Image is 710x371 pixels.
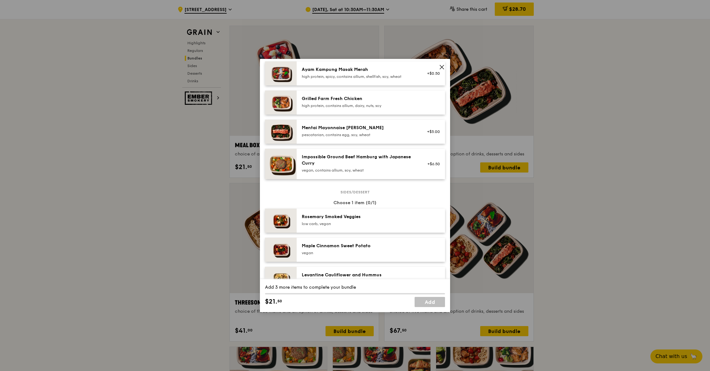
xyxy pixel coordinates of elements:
[302,154,416,167] div: Impossible Ground Beef Hamburg with Japanese Curry
[265,209,297,233] img: daily_normal_Thyme-Rosemary-Zucchini-HORZ.jpg
[265,91,297,115] img: daily_normal_HORZ-Grilled-Farm-Fresh-Chicken.jpg
[302,214,416,220] div: Rosemary Smoked Veggies
[423,71,440,76] div: +$0.50
[302,132,416,137] div: pescatarian, contains egg, soy, wheat
[302,250,416,255] div: vegan
[265,238,297,262] img: daily_normal_Maple_Cinnamon_Sweet_Potato__Horizontal_.jpg
[265,200,445,206] div: Choose 1 item (0/1)
[423,129,440,134] div: +$5.00
[302,96,416,102] div: Grilled Farm Fresh Chicken
[415,297,445,307] a: Add
[302,168,416,173] div: vegan, contains allium, soy, wheat
[302,272,416,278] div: Levantine Cauliflower and Hummus
[302,221,416,226] div: low carb, vegan
[302,74,416,79] div: high protein, spicy, contains allium, shellfish, soy, wheat
[302,243,416,249] div: Maple Cinnamon Sweet Potato
[265,284,445,291] div: Add 3 more items to complete your bundle
[302,125,416,131] div: Mentai Mayonnaise [PERSON_NAME]
[338,190,372,195] span: Sides/dessert
[302,66,416,73] div: Ayam Kampung Masak Merah
[265,149,297,179] img: daily_normal_HORZ-Impossible-Hamburg-With-Japanese-Curry.jpg
[265,61,297,85] img: daily_normal_Ayam_Kampung_Masak_Merah_Horizontal_.jpg
[302,103,416,108] div: high protein, contains allium, dairy, nuts, soy
[423,161,440,167] div: +$6.50
[265,120,297,144] img: daily_normal_Mentai-Mayonnaise-Aburi-Salmon-HORZ.jpg
[265,267,297,291] img: daily_normal_Levantine_Cauliflower_and_Hummus__Horizontal_.jpg
[277,299,282,304] span: 50
[265,297,277,306] span: $21.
